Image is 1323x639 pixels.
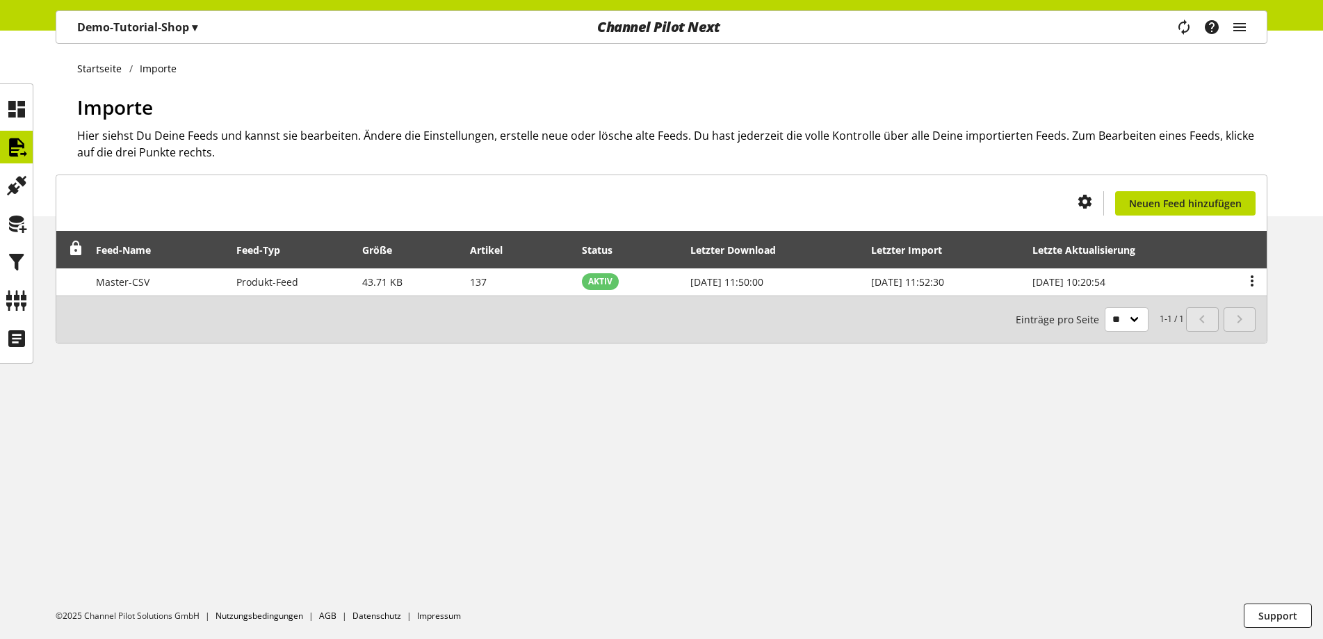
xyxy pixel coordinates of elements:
[1258,608,1297,623] span: Support
[56,610,216,622] li: ©2025 Channel Pilot Solutions GmbH
[417,610,461,622] a: Impressum
[1244,604,1312,628] button: Support
[192,19,197,35] span: ▾
[319,610,336,622] a: AGB
[236,275,298,289] span: Produkt-Feed
[362,243,406,257] div: Größe
[1129,196,1242,211] span: Neuen Feed hinzufügen
[871,275,944,289] span: [DATE] 11:52:30
[1032,275,1105,289] span: [DATE] 10:20:54
[690,243,790,257] div: Letzter Download
[77,127,1267,161] h2: Hier siehst Du Deine Feeds und kannst sie bearbeiten. Ändere die Einstellungen, erstelle neue ode...
[871,243,956,257] div: Letzter Import
[96,275,149,289] span: Master-CSV
[1032,243,1149,257] div: Letzte Aktualisierung
[588,275,612,288] span: AKTIV
[96,243,165,257] div: Feed-Name
[470,275,487,289] span: 137
[1115,191,1256,216] a: Neuen Feed hinzufügen
[470,243,517,257] div: Artikel
[362,275,403,289] span: 43.71 KB
[64,241,83,259] div: Entsperren, um Zeilen neu anzuordnen
[582,243,626,257] div: Status
[1016,312,1105,327] span: Einträge pro Seite
[236,243,294,257] div: Feed-Typ
[77,61,129,76] a: Startseite
[69,241,83,256] span: Entsperren, um Zeilen neu anzuordnen
[56,10,1267,44] nav: main navigation
[690,275,763,289] span: [DATE] 11:50:00
[77,19,197,35] p: Demo-Tutorial-Shop
[1016,307,1184,332] small: 1-1 / 1
[216,610,303,622] a: Nutzungsbedingungen
[352,610,401,622] a: Datenschutz
[77,94,153,120] span: Importe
